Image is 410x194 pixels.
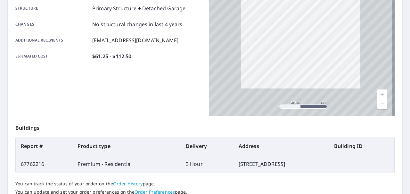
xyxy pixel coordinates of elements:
[234,155,329,173] td: [STREET_ADDRESS]
[15,116,395,137] p: Buildings
[15,20,90,28] p: Changes
[92,36,178,44] p: [EMAIL_ADDRESS][DOMAIN_NAME]
[16,137,72,155] th: Report #
[16,155,72,173] td: 67762216
[72,137,181,155] th: Product type
[113,181,143,187] a: Order History
[15,4,90,12] p: Structure
[234,137,329,155] th: Address
[377,89,387,99] a: Current Level 20, Zoom In
[92,52,131,60] p: $61.25 - $112.50
[329,137,394,155] th: Building ID
[92,4,185,12] p: Primary Structure + Detached Garage
[92,20,183,28] p: No structural changes in last 4 years
[15,36,90,44] p: Additional recipients
[72,155,181,173] td: Premium - Residential
[15,52,90,60] p: Estimated cost
[181,155,234,173] td: 3 Hour
[377,99,387,109] a: Current Level 20, Zoom Out
[15,181,395,187] p: You can track the status of your order on the page.
[181,137,234,155] th: Delivery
